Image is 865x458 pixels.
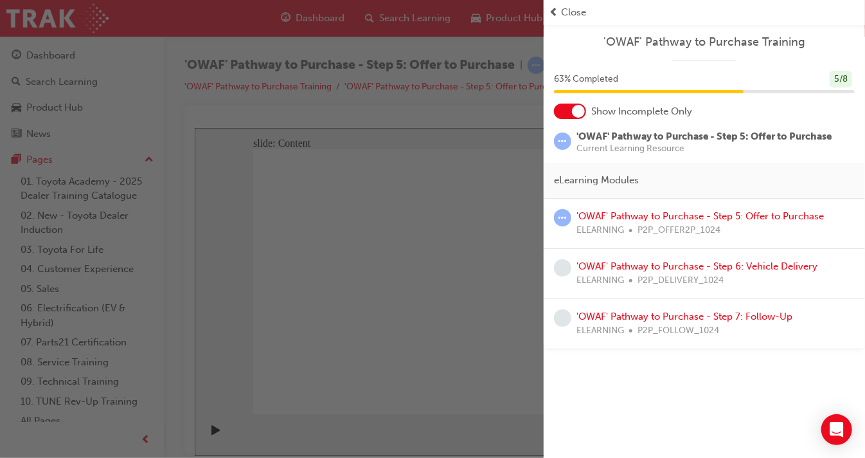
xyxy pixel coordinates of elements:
[561,5,586,20] span: Close
[554,133,571,150] span: learningRecordVerb_ATTEMPT-icon
[576,273,624,288] span: ELEARNING
[554,173,639,188] span: eLearning Modules
[576,223,624,238] span: ELEARNING
[821,414,852,445] div: Open Intercom Messenger
[638,273,724,288] span: P2P_DELIVERY_1024
[6,286,28,328] div: playback controls
[549,5,860,20] button: prev-iconClose
[554,72,618,87] span: 63 % Completed
[591,104,692,119] span: Show Incomplete Only
[554,35,855,50] a: 'OWAF' Pathway to Purchase Training
[576,261,817,272] a: 'OWAF' Pathway to Purchase - Step 6: Vehicle Delivery
[549,5,558,20] span: prev-icon
[576,131,832,142] span: 'OWAF' Pathway to Purchase - Step 5: Offer to Purchase
[554,259,571,277] span: learningRecordVerb_NONE-icon
[576,324,624,338] span: ELEARNING
[554,309,571,327] span: learningRecordVerb_NONE-icon
[638,324,719,338] span: P2P_FOLLOW_1024
[6,297,28,318] button: Play (Ctrl+Alt+P)
[830,71,852,88] div: 5 / 8
[576,210,824,222] a: 'OWAF' Pathway to Purchase - Step 5: Offer to Purchase
[576,311,792,322] a: 'OWAF' Pathway to Purchase - Step 7: Follow-Up
[638,223,720,238] span: P2P_OFFER2P_1024
[554,209,571,226] span: learningRecordVerb_ATTEMPT-icon
[576,144,832,153] span: Current Learning Resource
